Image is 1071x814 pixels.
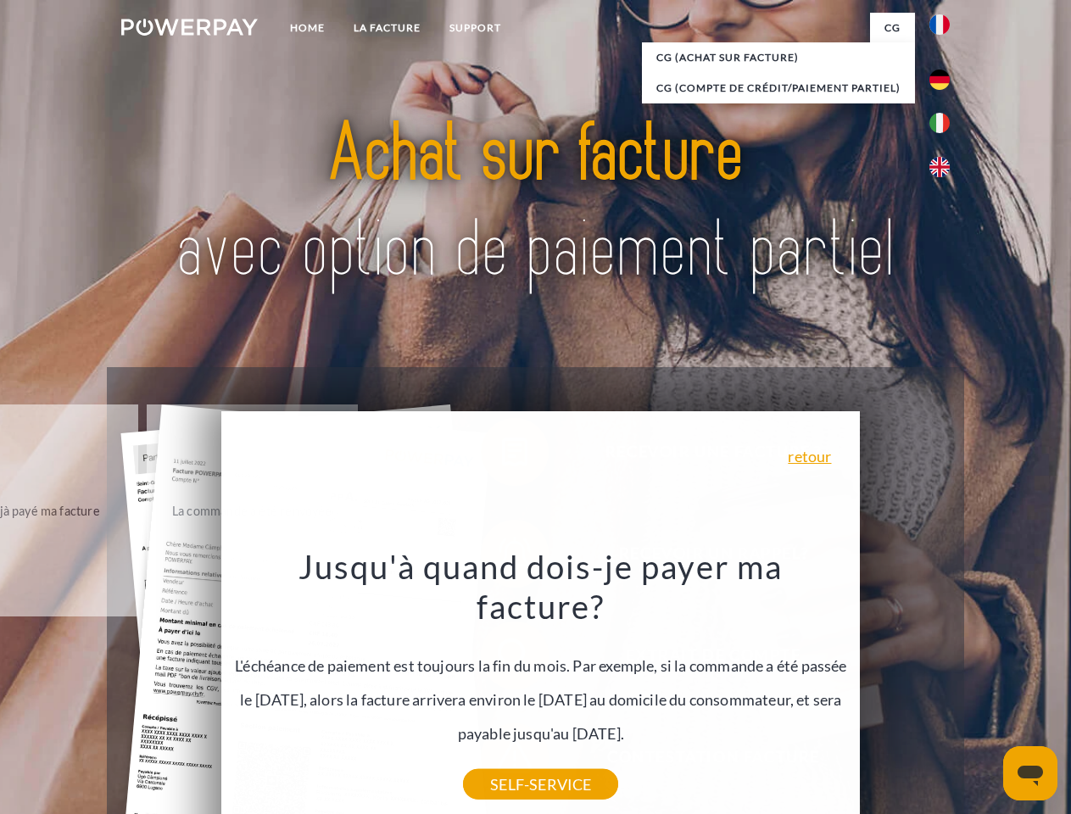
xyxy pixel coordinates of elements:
a: CG (achat sur facture) [642,42,915,73]
a: CG [870,13,915,43]
img: fr [929,14,950,35]
img: title-powerpay_fr.svg [162,81,909,325]
img: de [929,70,950,90]
div: La commande a été renvoyée [157,499,348,521]
div: L'échéance de paiement est toujours la fin du mois. Par exemple, si la commande a été passée le [... [231,546,851,784]
a: Home [276,13,339,43]
a: CG (Compte de crédit/paiement partiel) [642,73,915,103]
img: logo-powerpay-white.svg [121,19,258,36]
a: SELF-SERVICE [463,769,618,800]
iframe: Bouton de lancement de la fenêtre de messagerie [1003,746,1057,800]
img: it [929,113,950,133]
a: LA FACTURE [339,13,435,43]
a: retour [788,449,831,464]
img: en [929,157,950,177]
a: Support [435,13,516,43]
h3: Jusqu'à quand dois-je payer ma facture? [231,546,851,627]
